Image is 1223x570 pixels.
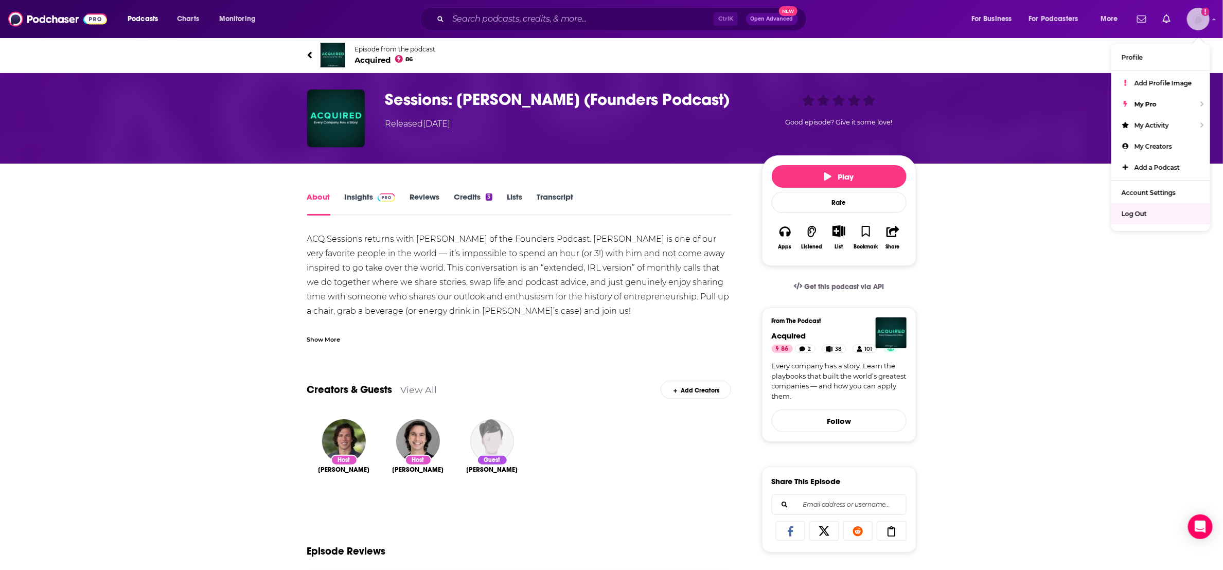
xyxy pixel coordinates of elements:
[430,7,817,31] div: Search podcasts, credits, & more...
[1111,157,1210,178] a: Add a Podcast
[746,13,798,25] button: Open AdvancedNew
[331,455,358,466] div: Host
[1022,11,1093,27] button: open menu
[128,12,158,26] span: Podcasts
[467,466,518,474] span: [PERSON_NAME]
[825,219,852,256] div: Show More ButtonList
[1122,54,1143,61] span: Profile
[307,383,393,396] a: Creators & Guests
[385,90,746,110] h1: Sessions: David Senra (Founders Podcast)
[772,317,898,325] h3: From The Podcast
[467,466,518,474] a: David Senra
[212,11,269,27] button: open menu
[835,243,843,250] div: List
[1093,11,1131,27] button: open menu
[486,193,492,201] div: 3
[1111,73,1210,94] a: Add Profile Image
[1133,10,1150,28] a: Show notifications dropdown
[661,381,731,399] div: Add Creators
[318,466,370,474] span: [PERSON_NAME]
[307,545,386,558] h3: Episode Reviews
[1111,44,1210,231] ul: Show profile menu
[321,43,345,67] img: Acquired
[1111,47,1210,68] a: Profile
[795,345,816,353] a: 2
[405,455,432,466] div: Host
[853,219,879,256] button: Bookmark
[772,409,907,432] button: Follow
[1122,210,1147,218] span: Log Out
[802,244,823,250] div: Listened
[772,361,907,401] a: Every company has a story. Learn the playbooks that built the world’s greatest companies — and ho...
[1135,142,1172,150] span: My Creators
[470,419,514,463] img: David Senra
[854,244,878,250] div: Bookmark
[177,12,199,26] span: Charts
[537,192,573,216] a: Transcript
[824,172,854,182] span: Play
[853,345,877,353] a: 101
[454,192,492,216] a: Credits3
[772,331,806,341] a: Acquired
[799,219,825,256] button: Listened
[786,274,893,299] a: Get this podcast via API
[782,344,789,354] span: 86
[1201,8,1210,16] svg: Add a profile image
[822,345,846,353] a: 38
[1135,164,1180,171] span: Add a Podcast
[318,466,370,474] a: David Rosenthal
[448,11,714,27] input: Search podcasts, credits, & more...
[876,317,907,348] img: Acquired
[1188,514,1213,539] div: Open Intercom Messenger
[1135,79,1192,87] span: Add Profile Image
[393,466,444,474] a: Ben Gilbert
[843,521,873,541] a: Share on Reddit
[405,57,413,62] span: 86
[307,192,330,216] a: About
[809,521,839,541] a: Share on X/Twitter
[385,118,451,130] div: Released [DATE]
[410,192,439,216] a: Reviews
[772,345,793,353] a: 86
[120,11,171,27] button: open menu
[1122,189,1176,197] span: Account Settings
[322,419,366,463] a: David Rosenthal
[1135,121,1169,129] span: My Activity
[786,118,893,126] span: Good episode? Give it some love!
[396,419,440,463] img: Ben Gilbert
[345,192,396,216] a: InsightsPodchaser Pro
[1187,8,1210,30] span: Logged in as jefuchs
[401,384,437,395] a: View All
[776,521,806,541] a: Share on Facebook
[307,43,916,67] a: AcquiredEpisode from the podcastAcquired86
[781,495,898,514] input: Email address or username...
[772,219,799,256] button: Apps
[772,476,841,486] h3: Share This Episode
[877,521,907,541] a: Copy Link
[879,219,906,256] button: Share
[355,55,436,65] span: Acquired
[8,9,107,29] img: Podchaser - Follow, Share and Rate Podcasts
[393,466,444,474] span: [PERSON_NAME]
[772,165,907,188] button: Play
[355,45,436,53] span: Episode from the podcast
[772,494,907,515] div: Search followers
[1029,12,1078,26] span: For Podcasters
[828,225,849,237] button: Show More Button
[307,90,365,147] img: Sessions: David Senra (Founders Podcast)
[1135,100,1157,108] span: My Pro
[751,16,793,22] span: Open Advanced
[477,455,508,466] div: Guest
[1187,8,1210,30] img: User Profile
[1101,12,1118,26] span: More
[778,244,792,250] div: Apps
[865,344,873,354] span: 101
[219,12,256,26] span: Monitoring
[804,282,884,291] span: Get this podcast via API
[779,6,797,16] span: New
